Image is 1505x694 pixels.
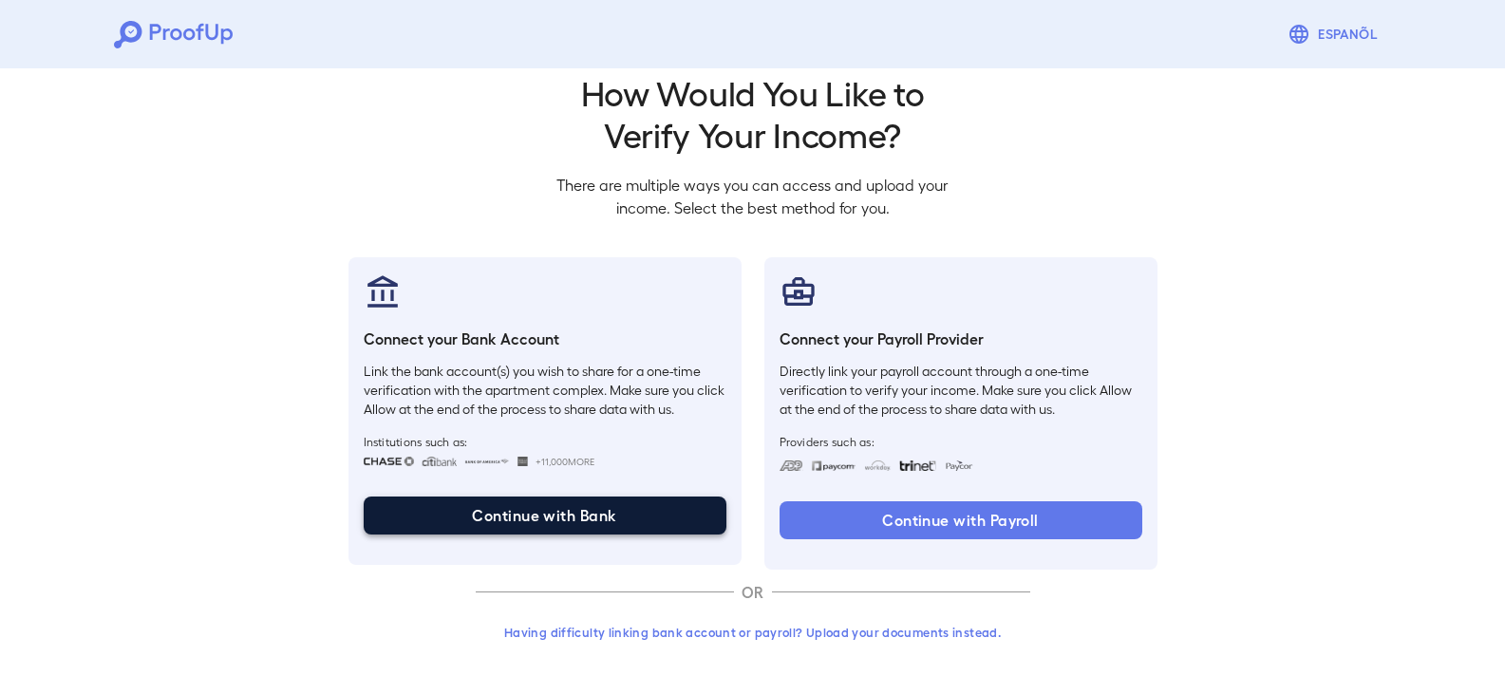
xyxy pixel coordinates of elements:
[864,460,892,471] img: workday.svg
[364,362,726,419] p: Link the bank account(s) you wish to share for a one-time verification with the apartment complex...
[780,272,818,310] img: payrollProvider.svg
[517,457,528,466] img: wellsfargo.svg
[780,328,1142,350] h6: Connect your Payroll Provider
[364,328,726,350] h6: Connect your Bank Account
[364,497,726,535] button: Continue with Bank
[780,501,1142,539] button: Continue with Payroll
[780,460,803,471] img: adp.svg
[780,362,1142,419] p: Directly link your payroll account through a one-time verification to verify your income. Make su...
[476,615,1030,649] button: Having difficulty linking bank account or payroll? Upload your documents instead.
[536,454,594,469] span: +11,000 More
[944,460,973,471] img: paycon.svg
[734,581,772,604] p: OR
[364,434,726,449] span: Institutions such as:
[899,460,937,471] img: trinet.svg
[542,71,964,155] h2: How Would You Like to Verify Your Income?
[542,174,964,219] p: There are multiple ways you can access and upload your income. Select the best method for you.
[780,434,1142,449] span: Providers such as:
[364,457,414,466] img: chase.svg
[422,457,458,466] img: citibank.svg
[1280,15,1391,53] button: Espanõl
[364,272,402,310] img: bankAccount.svg
[464,457,510,466] img: bankOfAmerica.svg
[811,460,856,471] img: paycom.svg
